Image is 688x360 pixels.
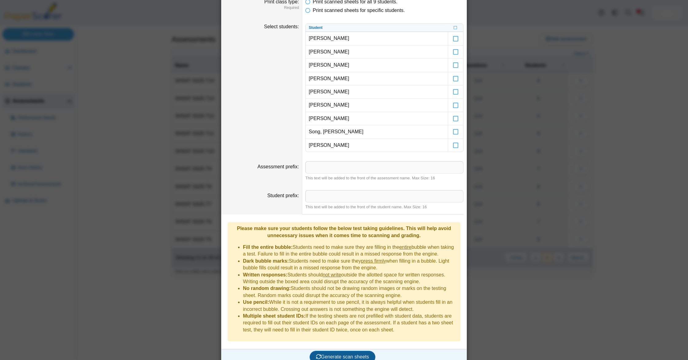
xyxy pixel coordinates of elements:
[243,258,289,264] b: Dark bubble marks:
[306,125,448,139] td: Song, [PERSON_NAME]
[237,226,451,238] b: Please make sure your students follow the below test taking guidelines. This will help avoid unne...
[399,245,412,250] u: entire
[243,313,457,333] li: If the testing sheets are not prefilled with student data, students are required to fill out thei...
[361,258,386,264] u: press firmly
[257,164,299,169] label: Assessment prefix
[243,258,457,272] li: Students need to make sure they when filling in a bubble. Light bubble fills could result in a mi...
[306,45,448,59] td: [PERSON_NAME]
[306,72,448,85] td: [PERSON_NAME]
[243,299,269,305] b: Use pencil:
[243,272,287,277] b: Written responses:
[243,244,457,258] li: Students need to make sure they are filling in the bubble when taking a test. Failure to fill in ...
[225,5,299,10] dfn: Required
[306,139,448,152] td: [PERSON_NAME]
[306,32,448,45] td: [PERSON_NAME]
[305,175,463,181] div: This text will be added to the front of the assessment name. Max Size: 16
[306,24,448,32] th: Student
[322,272,341,277] u: not write
[313,8,405,13] span: Print scanned sheets for specific students.
[243,285,457,299] li: Students should not be drawing random images or marks on the testing sheet. Random marks could di...
[243,286,291,291] b: No random drawing:
[267,193,299,198] label: Student prefix
[243,299,457,313] li: While it is not a requirement to use pencil, it is always helpful when students fill in an incorr...
[243,272,457,285] li: Students should outside the allotted space for written responses. Writing outside the boxed area ...
[306,112,448,125] td: [PERSON_NAME]
[306,99,448,112] td: [PERSON_NAME]
[243,245,293,250] b: Fill the entire bubble:
[243,313,306,319] b: Multiple sheet student IDs:
[306,59,448,72] td: [PERSON_NAME]
[306,85,448,99] td: [PERSON_NAME]
[305,204,463,210] div: This text will be added to the front of the student name. Max Size: 16
[316,354,369,359] span: Generate scan sheets
[264,24,299,29] label: Select students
